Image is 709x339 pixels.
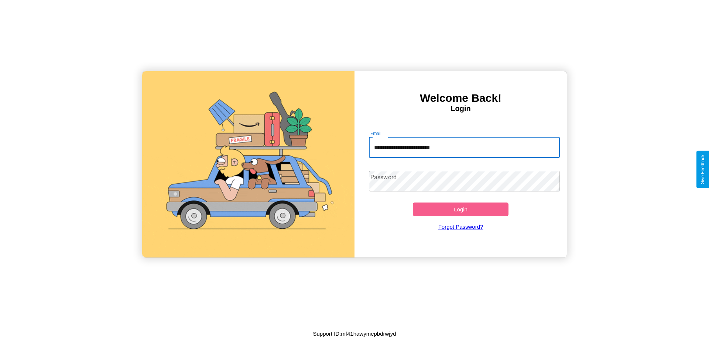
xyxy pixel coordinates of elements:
button: Login [413,203,508,216]
label: Email [370,130,382,136]
a: Forgot Password? [365,216,556,237]
img: gif [142,71,354,257]
p: Support ID: mf41hawymepbdrwjyd [313,329,396,339]
h4: Login [354,104,567,113]
div: Give Feedback [700,155,705,184]
h3: Welcome Back! [354,92,567,104]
